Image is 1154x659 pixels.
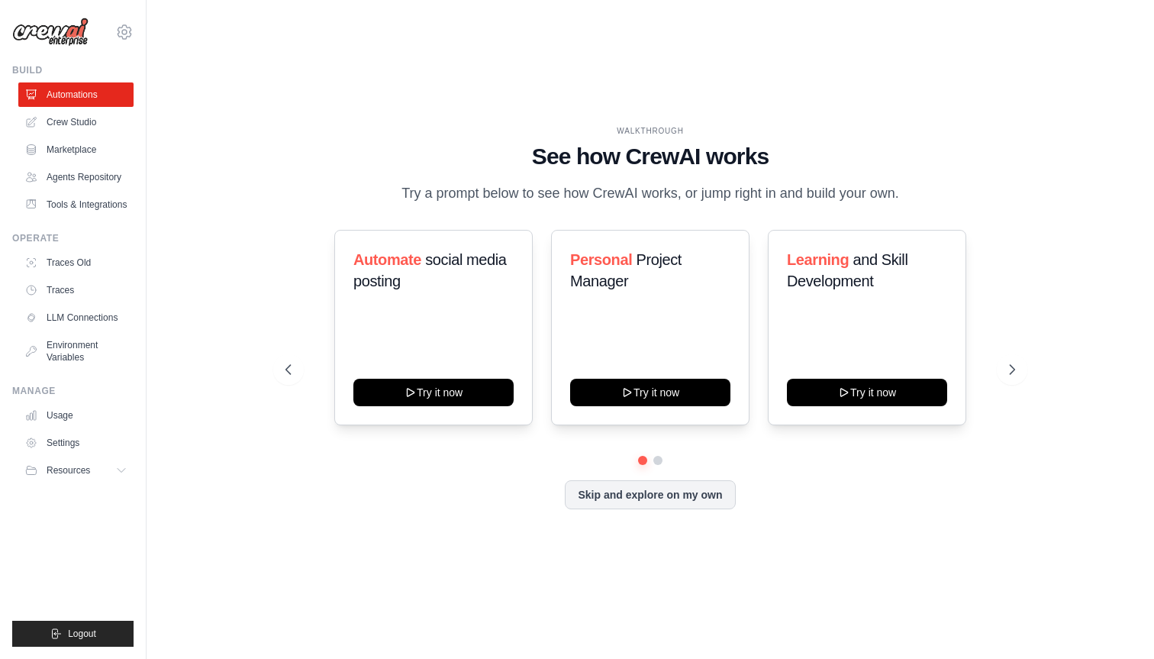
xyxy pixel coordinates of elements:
[18,165,134,189] a: Agents Repository
[18,137,134,162] a: Marketplace
[787,251,907,289] span: and Skill Development
[353,251,507,289] span: social media posting
[394,183,907,205] p: Try a prompt below to see how CrewAI works, or jump right in and build your own.
[18,82,134,107] a: Automations
[18,278,134,302] a: Traces
[570,251,682,289] span: Project Manager
[12,385,134,397] div: Manage
[353,379,514,406] button: Try it now
[12,64,134,76] div: Build
[18,458,134,483] button: Resources
[570,251,632,268] span: Personal
[18,110,134,134] a: Crew Studio
[47,464,90,476] span: Resources
[18,305,134,330] a: LLM Connections
[18,250,134,275] a: Traces Old
[285,143,1016,170] h1: See how CrewAI works
[18,403,134,428] a: Usage
[12,18,89,47] img: Logo
[12,621,134,647] button: Logout
[353,251,421,268] span: Automate
[12,232,134,244] div: Operate
[285,125,1016,137] div: WALKTHROUGH
[68,628,96,640] span: Logout
[565,480,735,509] button: Skip and explore on my own
[18,333,134,370] a: Environment Variables
[787,379,947,406] button: Try it now
[787,251,849,268] span: Learning
[18,431,134,455] a: Settings
[18,192,134,217] a: Tools & Integrations
[570,379,730,406] button: Try it now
